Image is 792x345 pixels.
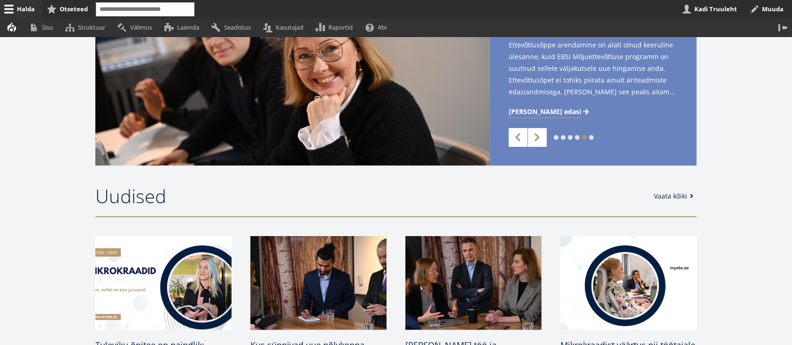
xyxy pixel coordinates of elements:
a: Abi [361,18,395,37]
span: Ettevõtlusõppe arendamine on alati olnud keeruline ülesanne, kuid EBSi Mõjuettevõtluse programm o... [509,39,678,101]
a: Laienda [160,18,207,37]
img: EBS Magistriõpe [405,236,542,330]
img: a [560,236,697,330]
a: Sisu [25,18,61,37]
a: [PERSON_NAME] edasi [509,107,590,116]
span: edasiandmisega, [PERSON_NAME] see peaks aitama kujundada ka ettevõtlikku hoiakut, arvestades laie... [509,86,678,98]
a: Välimus [113,18,160,37]
a: Previous [509,128,528,147]
a: 6 [589,135,594,140]
a: Next [528,128,547,147]
a: Vaata kõiki [654,192,697,201]
a: 5 [582,135,587,140]
span: [PERSON_NAME] edasi [509,107,581,116]
a: 3 [568,135,573,140]
a: Kasutajad [259,18,311,37]
img: a [250,236,387,330]
a: Struktuur [61,18,113,37]
a: 4 [575,135,580,140]
button: Vertikaalasend [774,18,792,37]
a: 1 [554,135,559,140]
img: a [95,236,232,330]
h2: Uudised [95,184,644,208]
a: 2 [561,135,566,140]
a: Raportid [312,18,361,37]
a: Seadistus [207,18,259,37]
